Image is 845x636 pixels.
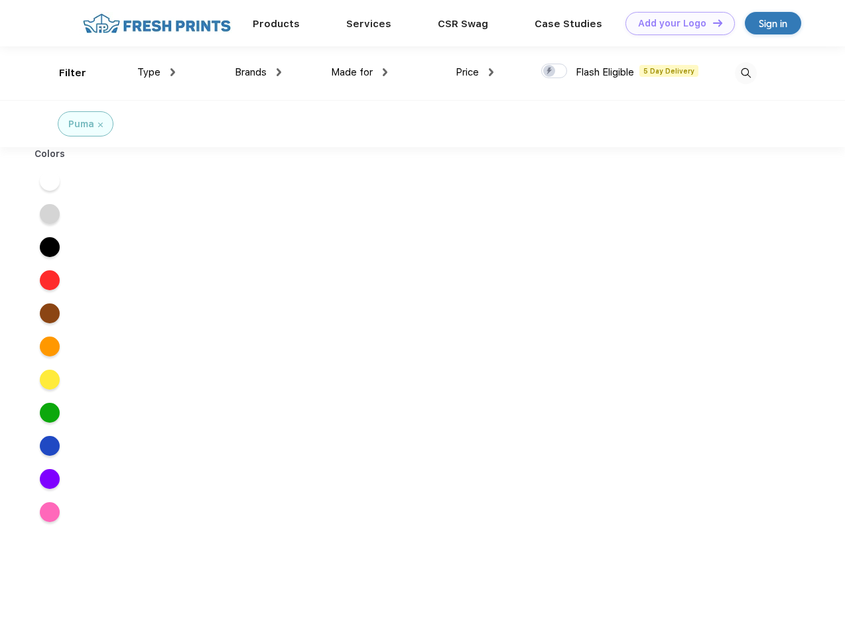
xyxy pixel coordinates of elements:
[456,66,479,78] span: Price
[137,66,161,78] span: Type
[79,12,235,35] img: fo%20logo%202.webp
[489,68,493,76] img: dropdown.png
[759,16,787,31] div: Sign in
[576,66,634,78] span: Flash Eligible
[98,123,103,127] img: filter_cancel.svg
[170,68,175,76] img: dropdown.png
[59,66,86,81] div: Filter
[331,66,373,78] span: Made for
[68,117,94,131] div: Puma
[745,12,801,34] a: Sign in
[346,18,391,30] a: Services
[713,19,722,26] img: DT
[25,147,76,161] div: Colors
[639,65,698,77] span: 5 Day Delivery
[235,66,267,78] span: Brands
[383,68,387,76] img: dropdown.png
[277,68,281,76] img: dropdown.png
[253,18,300,30] a: Products
[438,18,488,30] a: CSR Swag
[735,62,757,84] img: desktop_search.svg
[638,18,706,29] div: Add your Logo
